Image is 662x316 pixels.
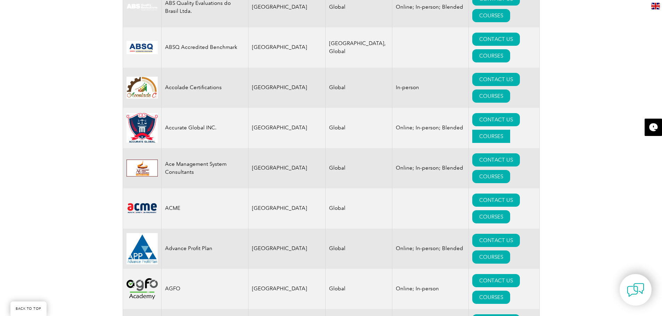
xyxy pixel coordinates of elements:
[126,41,158,54] img: cc24547b-a6e0-e911-a812-000d3a795b83-logo.png
[472,89,510,103] a: COURSES
[248,148,326,188] td: [GEOGRAPHIC_DATA]
[392,68,469,108] td: In-person
[126,113,158,143] img: a034a1f6-3919-f011-998a-0022489685a1-logo.png
[472,234,520,247] a: CONTACT US
[472,130,510,143] a: COURSES
[248,188,326,229] td: [GEOGRAPHIC_DATA]
[651,3,660,9] img: en
[472,73,520,86] a: CONTACT US
[326,229,392,269] td: Global
[161,269,248,309] td: AGFO
[472,49,510,62] a: COURSES
[392,269,469,309] td: Online; In-person
[161,68,248,108] td: Accolade Certifications
[248,27,326,68] td: [GEOGRAPHIC_DATA]
[126,160,158,177] img: 306afd3c-0a77-ee11-8179-000d3ae1ac14-logo.jpg
[161,148,248,188] td: Ace Management System Consultants
[126,77,158,99] img: 1a94dd1a-69dd-eb11-bacb-002248159486-logo.jpg
[627,281,644,299] img: contact-chat.png
[472,250,510,264] a: COURSES
[248,68,326,108] td: [GEOGRAPHIC_DATA]
[161,229,248,269] td: Advance Profit Plan
[472,33,520,46] a: CONTACT US
[472,194,520,207] a: CONTACT US
[326,108,392,148] td: Global
[126,233,158,264] img: cd2924ac-d9bc-ea11-a814-000d3a79823d-logo.jpg
[326,188,392,229] td: Global
[392,148,469,188] td: Online; In-person; Blended
[326,148,392,188] td: Global
[248,269,326,309] td: [GEOGRAPHIC_DATA]
[161,27,248,68] td: ABSQ Accredited Benchmark
[126,3,158,11] img: c92924ac-d9bc-ea11-a814-000d3a79823d-logo.jpg
[248,108,326,148] td: [GEOGRAPHIC_DATA]
[472,291,510,304] a: COURSES
[161,188,248,229] td: ACME
[472,9,510,22] a: COURSES
[326,269,392,309] td: Global
[326,68,392,108] td: Global
[10,301,47,316] a: BACK TO TOP
[392,229,469,269] td: Online; In-person; Blended
[472,274,520,287] a: CONTACT US
[472,113,520,126] a: CONTACT US
[126,202,158,215] img: 0f03f964-e57c-ec11-8d20-002248158ec2-logo.png
[248,229,326,269] td: [GEOGRAPHIC_DATA]
[472,170,510,183] a: COURSES
[161,108,248,148] td: Accurate Global INC.
[326,27,392,68] td: [GEOGRAPHIC_DATA], Global
[126,278,158,299] img: 2d900779-188b-ea11-a811-000d3ae11abd-logo.png
[472,210,510,223] a: COURSES
[392,108,469,148] td: Online; In-person; Blended
[472,153,520,166] a: CONTACT US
